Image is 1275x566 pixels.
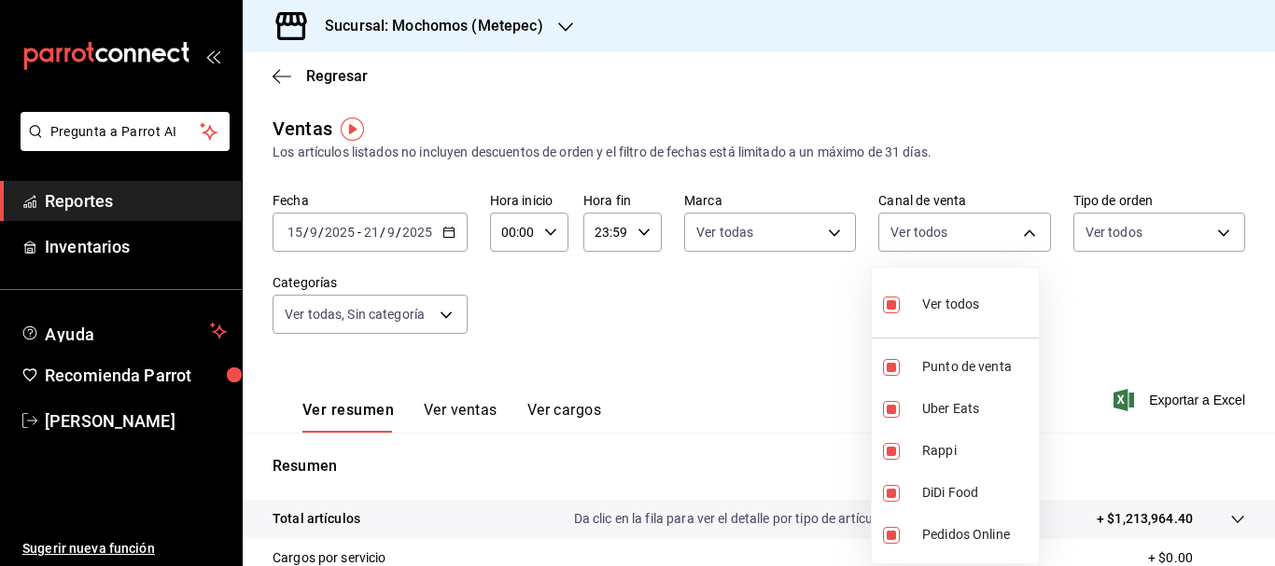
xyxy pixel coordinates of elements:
[341,117,364,141] img: Tooltip marker
[922,525,1031,545] span: Pedidos Online
[922,399,1031,419] span: Uber Eats
[922,483,1031,503] span: DiDi Food
[922,295,979,314] span: Ver todos
[922,441,1031,461] span: Rappi
[922,357,1031,377] span: Punto de venta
